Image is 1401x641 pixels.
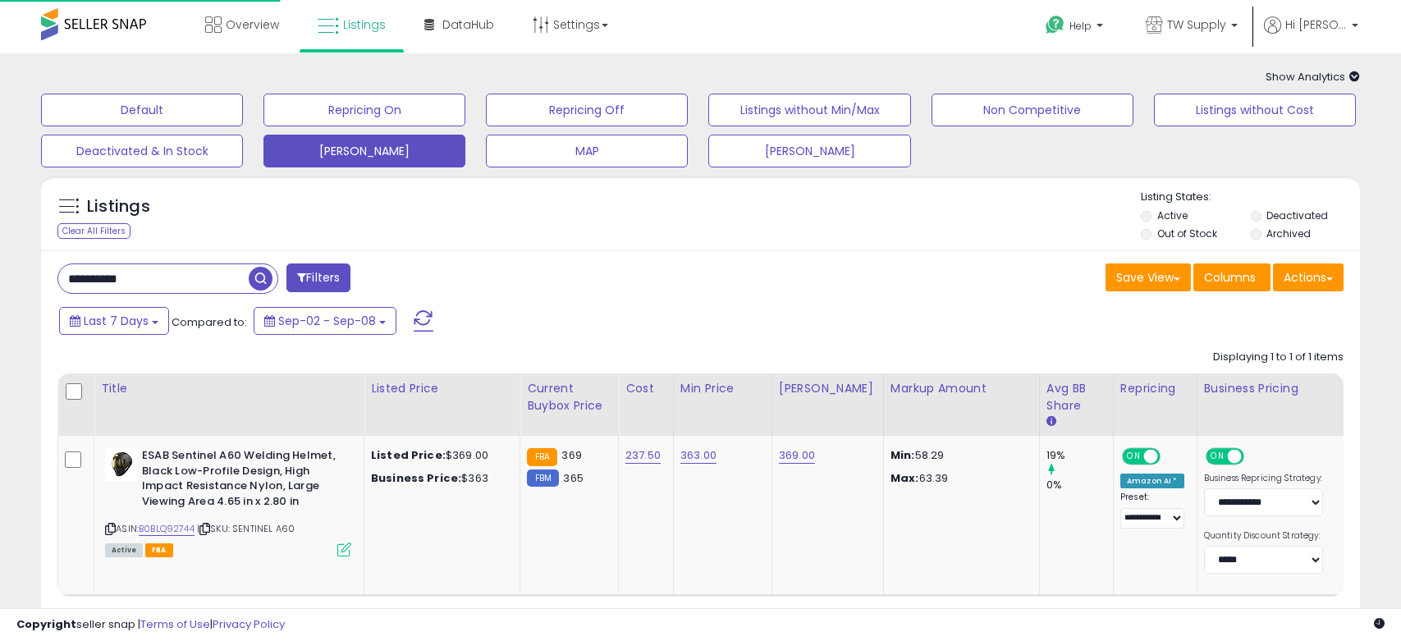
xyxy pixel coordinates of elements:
span: TW Supply [1167,16,1226,33]
span: Sep-02 - Sep-08 [278,313,376,329]
div: seller snap | | [16,617,285,633]
p: Listing States: [1141,190,1360,205]
a: Hi [PERSON_NAME] [1264,16,1358,53]
h5: Listings [87,195,150,218]
span: All listings currently available for purchase on Amazon [105,543,143,557]
div: 19% [1046,448,1113,463]
div: ASIN: [105,448,351,555]
button: Filters [286,263,350,292]
div: 0% [1046,478,1113,492]
span: OFF [1158,450,1184,464]
a: 237.50 [625,447,661,464]
span: ON [1207,450,1228,464]
p: 63.39 [891,471,1027,486]
button: MAP [486,135,688,167]
span: Listings [343,16,386,33]
small: FBA [527,448,557,466]
strong: Max: [891,470,919,486]
span: Last 7 Days [84,313,149,329]
span: ON [1124,450,1144,464]
div: Current Buybox Price [527,380,611,414]
b: Business Price: [371,470,461,486]
button: Listings without Min/Max [708,94,910,126]
span: 369 [561,447,581,463]
strong: Copyright [16,616,76,632]
a: B0BLQ92744 [139,522,195,536]
span: Compared to: [172,314,247,330]
a: 363.00 [680,447,717,464]
span: Overview [226,16,279,33]
span: DataHub [442,16,494,33]
div: Amazon AI * [1120,474,1184,488]
div: Cost [625,380,666,397]
button: Actions [1273,263,1344,291]
span: Columns [1204,269,1256,286]
b: Listed Price: [371,447,446,463]
button: Sep-02 - Sep-08 [254,307,396,335]
div: Min Price [680,380,765,397]
button: [PERSON_NAME] [708,135,910,167]
div: Repricing [1120,380,1190,397]
button: Deactivated & In Stock [41,135,243,167]
span: | SKU: SENTINEL A60 [197,522,295,535]
label: Out of Stock [1157,227,1217,240]
div: [PERSON_NAME] [779,380,877,397]
button: Repricing On [263,94,465,126]
button: Save View [1106,263,1191,291]
div: Markup Amount [891,380,1032,397]
button: Listings without Cost [1154,94,1356,126]
div: Preset: [1120,492,1184,529]
span: 365 [563,470,583,486]
small: FBM [527,469,559,487]
label: Business Repricing Strategy: [1204,473,1323,484]
div: Listed Price [371,380,513,397]
span: Help [1069,19,1092,33]
a: Help [1032,2,1119,53]
label: Deactivated [1266,208,1328,222]
strong: Min: [891,447,915,463]
button: Repricing Off [486,94,688,126]
div: Business Pricing [1204,380,1371,397]
div: Clear All Filters [57,223,130,239]
div: Title [101,380,357,397]
span: Show Analytics [1266,69,1360,85]
b: ESAB Sentinel A60 Welding Helmet, Black Low-Profile Design, High Impact Resistance Nylon, Large V... [142,448,341,513]
button: Default [41,94,243,126]
p: 58.29 [891,448,1027,463]
span: FBA [145,543,173,557]
button: Last 7 Days [59,307,169,335]
a: 369.00 [779,447,815,464]
button: Columns [1193,263,1271,291]
img: 31cnprRuthL._SL40_.jpg [105,448,138,481]
button: [PERSON_NAME] [263,135,465,167]
span: Hi [PERSON_NAME] [1285,16,1347,33]
a: Privacy Policy [213,616,285,632]
span: OFF [1241,450,1267,464]
div: Displaying 1 to 1 of 1 items [1213,350,1344,365]
i: Get Help [1045,15,1065,35]
div: $369.00 [371,448,507,463]
label: Quantity Discount Strategy: [1204,530,1323,542]
div: Avg BB Share [1046,380,1106,414]
button: Non Competitive [932,94,1133,126]
div: $363 [371,471,507,486]
label: Archived [1266,227,1311,240]
a: Terms of Use [140,616,210,632]
small: Avg BB Share. [1046,414,1056,429]
label: Active [1157,208,1188,222]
